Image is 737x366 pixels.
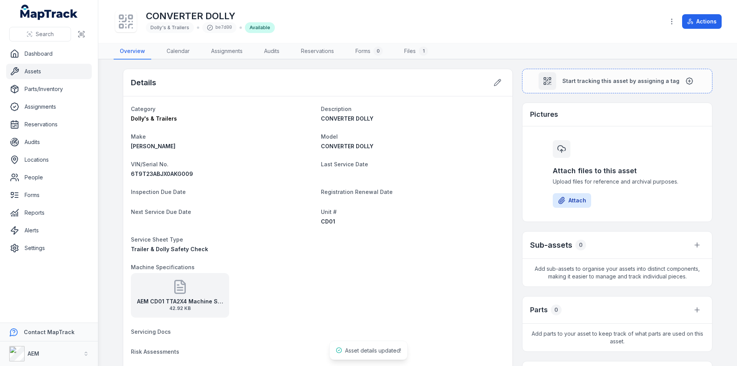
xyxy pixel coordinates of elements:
a: Alerts [6,223,92,238]
span: Service Sheet Type [131,236,183,243]
div: 0 [373,46,383,56]
div: 1 [419,46,428,56]
span: Search [36,30,54,38]
a: Reservations [6,117,92,132]
span: Make [131,133,146,140]
a: Locations [6,152,92,167]
a: Overview [114,43,151,60]
a: Forms0 [349,43,389,60]
strong: AEM CD01 TTA2X4 Machine Specifications [137,298,223,305]
span: Dolly's & Trailers [131,115,177,122]
a: Dashboard [6,46,92,61]
h3: Parts [530,305,548,315]
a: Forms [6,187,92,203]
button: Actions [682,14,722,29]
span: Asset details updated! [345,347,401,354]
a: Audits [6,134,92,150]
span: Unit # [321,209,337,215]
a: Parts/Inventory [6,81,92,97]
span: CONVERTER DOLLY [321,115,373,122]
a: Settings [6,240,92,256]
span: Next Service Due Date [131,209,191,215]
span: Registration Renewal Date [321,189,393,195]
a: Assignments [205,43,249,60]
button: Attach [553,193,591,208]
h2: Details [131,77,156,88]
span: Trailer & Dolly Safety Check [131,246,208,252]
span: Inspection Due Date [131,189,186,195]
span: Add sub-assets to organise your assets into distinct components, making it easier to manage and t... [522,259,712,287]
a: MapTrack [20,5,78,20]
div: 0 [551,305,562,315]
a: Files1 [398,43,434,60]
span: Dolly's & Trailers [150,25,189,30]
h2: Sub-assets [530,240,572,250]
div: 0 [575,240,586,250]
strong: AEM [28,350,39,357]
span: Servicing Docs [131,328,171,335]
span: CONVERTER DOLLY [321,143,373,149]
a: Assignments [6,99,92,114]
a: Calendar [160,43,196,60]
span: CD01 [321,218,335,225]
span: Start tracking this asset by assigning a tag [562,77,679,85]
a: People [6,170,92,185]
h3: Pictures [530,109,558,120]
strong: Contact MapTrack [24,329,74,335]
span: 42.92 KB [137,305,223,311]
a: Reservations [295,43,340,60]
span: Upload files for reference and archival purposes. [553,178,682,185]
span: Add parts to your asset to keep track of what parts are used on this asset. [522,324,712,351]
span: Machine Specifications [131,264,195,270]
span: Last Service Date [321,161,368,167]
div: Available [245,22,275,33]
a: Reports [6,205,92,220]
a: Audits [258,43,286,60]
span: 6T9T23ABJX0AKG009 [131,171,193,177]
span: Model [321,133,338,140]
span: VIN/Serial No. [131,161,169,167]
button: Start tracking this asset by assigning a tag [522,69,712,93]
button: Search [9,27,71,41]
span: Category [131,106,155,112]
span: Risk Assessments [131,348,179,355]
span: Description [321,106,352,112]
h1: CONVERTER DOLLY [146,10,275,22]
a: Assets [6,64,92,79]
h3: Attach files to this asset [553,166,682,176]
span: [PERSON_NAME] [131,143,175,149]
div: be7d00 [202,22,236,33]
